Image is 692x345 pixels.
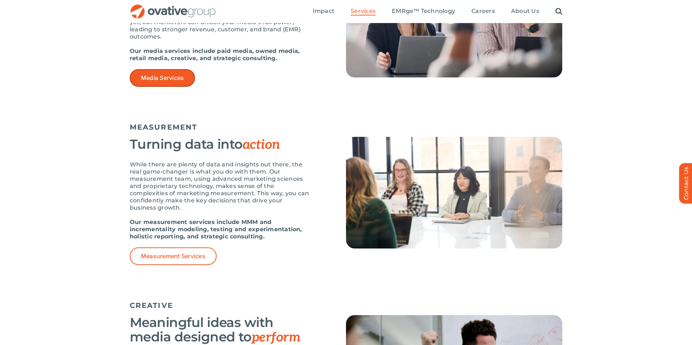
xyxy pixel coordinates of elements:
a: EMRge™ Technology [392,8,455,15]
a: Impact [313,8,334,15]
span: Media Services [141,75,184,81]
a: Services [351,8,376,15]
a: OG_Full_horizontal_RGB [130,4,216,10]
h5: CREATIVE [130,301,562,310]
a: Media Services [130,69,195,87]
p: While there are plenty of data and insights out there, the real game-changer is what you do with ... [130,161,310,211]
img: Services – Measurement [346,137,562,248]
span: Measurement Services [141,253,205,260]
strong: Our media services include paid media, owned media, retail media, creative, and strategic consult... [130,48,300,62]
h3: Turning data into [130,137,310,152]
a: Search [555,8,562,15]
a: Measurement Services [130,247,217,265]
h3: Meaningful ideas with media designed to [130,315,310,345]
strong: Our measurement services include MMM and incrementality modeling, testing and experimentation, ho... [130,219,302,240]
a: About Us [511,8,539,15]
h5: MEASUREMENT [130,123,562,131]
a: Careers [471,8,495,15]
span: action [243,137,280,153]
